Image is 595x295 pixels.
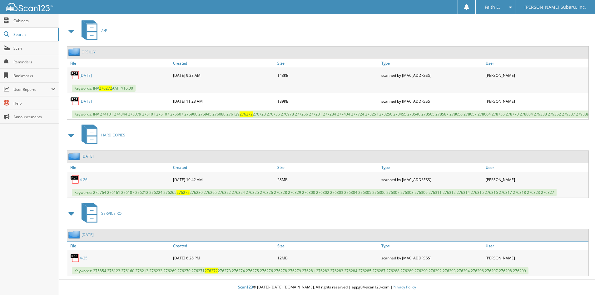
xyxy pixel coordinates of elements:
span: User Reports [13,87,51,92]
a: User [484,59,588,67]
span: 276272 [240,111,253,117]
a: Type [380,163,484,172]
img: PDF.png [70,253,80,263]
div: 28MB [276,173,380,186]
div: 189KB [276,95,380,107]
a: Type [380,242,484,250]
a: [DATE] [82,154,94,159]
div: [PERSON_NAME] [484,69,588,81]
span: Scan [13,46,56,51]
span: Faith E. [485,5,500,9]
span: Keywords: INV AMT $16.00 [72,85,136,92]
div: [PERSON_NAME] [484,252,588,264]
img: PDF.png [70,71,80,80]
span: 276272 [176,190,190,195]
span: A/P [101,28,107,33]
div: [DATE] 9:28 AM [171,69,276,81]
span: Scan123 [238,284,253,290]
img: scan123-logo-white.svg [6,3,53,11]
a: SERVICE RO [78,201,121,226]
a: [DATE] [80,99,92,104]
img: folder2.png [68,152,82,160]
span: Search [13,32,55,37]
span: Help [13,101,56,106]
div: 143KB [276,69,380,81]
a: File [67,163,171,172]
a: File [67,59,171,67]
span: Reminders [13,59,56,65]
span: Bookmarks [13,73,56,78]
div: scanned by [MAC_ADDRESS] [380,252,484,264]
div: [DATE] 11:23 AM [171,95,276,107]
span: Keywords: 275764 276161 276187 276212 276224 276265 276280 276295 276322 276324 276325 276326 276... [72,189,557,196]
a: [DATE] [80,73,92,78]
a: A/P [78,18,107,43]
div: © [DATE]-[DATE] [DOMAIN_NAME]. All rights reserved | appg04-scan123-com | [59,280,595,295]
a: User [484,163,588,172]
div: scanned by [MAC_ADDRESS] [380,69,484,81]
img: folder2.png [68,48,82,56]
a: Type [380,59,484,67]
div: [DATE] 10:42 AM [171,173,276,186]
div: [DATE] 6:26 PM [171,252,276,264]
div: [PERSON_NAME] [484,95,588,107]
a: 4-26 [80,177,87,182]
a: Created [171,59,276,67]
span: SERVICE RO [101,211,121,216]
span: Cabinets [13,18,56,23]
a: Privacy Policy [393,284,416,290]
span: 276272 [205,268,218,273]
div: 12MB [276,252,380,264]
img: PDF.png [70,175,80,184]
div: [PERSON_NAME] [484,173,588,186]
img: PDF.png [70,96,80,106]
span: Announcements [13,114,56,120]
a: [DATE] [82,232,94,237]
a: Size [276,163,380,172]
div: scanned by [MAC_ADDRESS] [380,95,484,107]
a: HARD COPIES [78,123,125,147]
a: User [484,242,588,250]
span: [PERSON_NAME] Subaru, Inc. [524,5,586,9]
div: scanned by [MAC_ADDRESS] [380,173,484,186]
a: Size [276,242,380,250]
a: 4-25 [80,255,87,261]
span: Keywords: 275854 276123 276160 276213 276233 276269 276270 276271 276273 276274 276275 276276 276... [72,267,528,274]
a: Created [171,242,276,250]
span: HARD COPIES [101,132,125,138]
a: OREILLY [82,49,96,55]
a: File [67,242,171,250]
a: Created [171,163,276,172]
span: 276272 [99,86,112,91]
img: folder2.png [68,231,82,238]
a: Size [276,59,380,67]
